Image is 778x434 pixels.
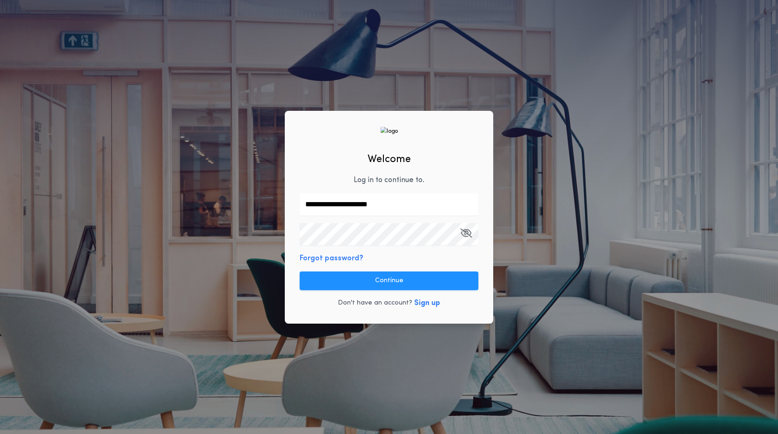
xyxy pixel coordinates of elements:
button: Forgot password? [300,253,363,264]
p: Log in to continue to . [354,175,424,186]
button: Continue [300,271,478,290]
button: Sign up [414,298,440,309]
h2: Welcome [368,152,411,167]
p: Don't have an account? [338,298,412,308]
img: logo [380,127,398,136]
